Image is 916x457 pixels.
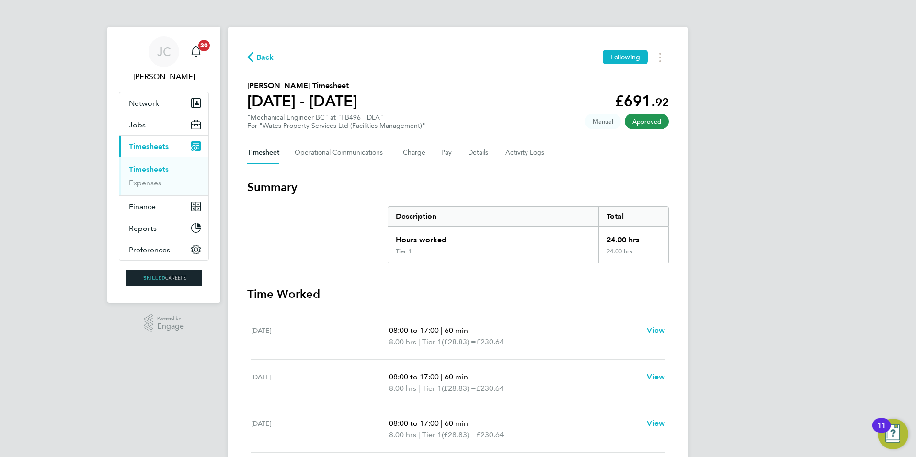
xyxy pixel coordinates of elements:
span: 08:00 to 17:00 [389,419,439,428]
button: Pay [441,141,453,164]
span: | [441,326,443,335]
h1: [DATE] - [DATE] [247,91,357,111]
span: 8.00 hrs [389,337,416,346]
a: 20 [186,36,206,67]
span: | [441,419,443,428]
span: (£28.83) = [442,430,476,439]
span: Following [610,53,640,61]
span: Engage [157,322,184,331]
button: Timesheet [247,141,279,164]
span: 08:00 to 17:00 [389,372,439,381]
div: [DATE] [251,371,389,394]
button: Activity Logs [505,141,546,164]
button: Timesheets Menu [652,50,669,65]
span: | [441,372,443,381]
span: JC [157,46,171,58]
span: 8.00 hrs [389,430,416,439]
span: James Croom [119,71,209,82]
span: Timesheets [129,142,169,151]
span: 08:00 to 17:00 [389,326,439,335]
div: Timesheets [119,157,208,195]
span: Back [256,52,274,63]
div: Description [388,207,598,226]
div: [DATE] [251,418,389,441]
button: Timesheets [119,136,208,157]
span: Preferences [129,245,170,254]
a: View [647,418,665,429]
img: skilledcareers-logo-retina.png [126,270,202,286]
a: JC[PERSON_NAME] [119,36,209,82]
app-decimal: £691. [615,92,669,110]
button: Back [247,51,274,63]
button: Finance [119,196,208,217]
a: View [647,325,665,336]
button: Charge [403,141,426,164]
nav: Main navigation [107,27,220,303]
span: £230.64 [476,337,504,346]
a: Go to home page [119,270,209,286]
span: Powered by [157,314,184,322]
button: Operational Communications [295,141,388,164]
span: £230.64 [476,384,504,393]
span: 20 [198,40,210,51]
span: 92 [655,95,669,109]
span: Tier 1 [422,429,442,441]
button: Reports [119,217,208,239]
a: Timesheets [129,165,169,174]
span: 60 min [445,419,468,428]
span: Finance [129,202,156,211]
span: Network [129,99,159,108]
div: "Mechanical Engineer BC" at "FB496 - DLA" [247,114,425,130]
span: View [647,419,665,428]
div: For "Wates Property Services Ltd (Facilities Management)" [247,122,425,130]
a: Expenses [129,178,161,187]
span: This timesheet was manually created. [585,114,621,129]
div: [DATE] [251,325,389,348]
span: | [418,337,420,346]
div: 24.00 hrs [598,248,668,263]
span: 8.00 hrs [389,384,416,393]
span: | [418,430,420,439]
span: £230.64 [476,430,504,439]
button: Details [468,141,490,164]
span: 60 min [445,326,468,335]
span: View [647,326,665,335]
div: 11 [877,425,886,438]
span: Tier 1 [422,336,442,348]
button: Open Resource Center, 11 new notifications [878,419,908,449]
span: Jobs [129,120,146,129]
h3: Time Worked [247,286,669,302]
a: Powered byEngage [144,314,184,332]
div: 24.00 hrs [598,227,668,248]
button: Network [119,92,208,114]
span: Tier 1 [422,383,442,394]
span: Reports [129,224,157,233]
h2: [PERSON_NAME] Timesheet [247,80,357,91]
span: This timesheet has been approved. [625,114,669,129]
div: Summary [388,206,669,263]
span: 60 min [445,372,468,381]
div: Tier 1 [396,248,412,255]
button: Preferences [119,239,208,260]
span: | [418,384,420,393]
h3: Summary [247,180,669,195]
div: Hours worked [388,227,598,248]
button: Jobs [119,114,208,135]
span: (£28.83) = [442,337,476,346]
a: View [647,371,665,383]
span: (£28.83) = [442,384,476,393]
button: Following [603,50,648,64]
div: Total [598,207,668,226]
span: View [647,372,665,381]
